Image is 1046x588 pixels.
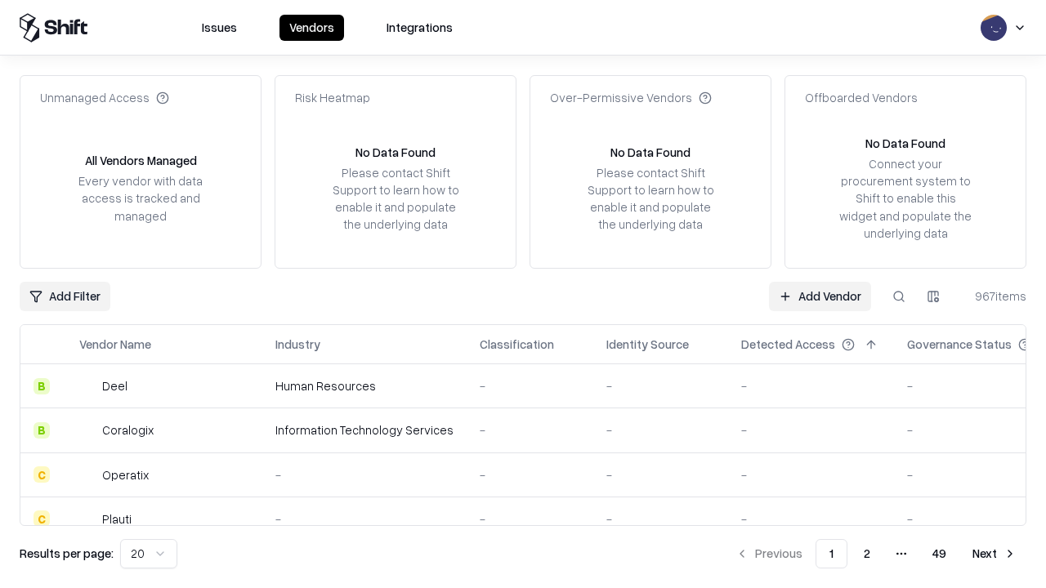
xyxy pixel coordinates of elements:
[606,510,715,528] div: -
[275,336,320,353] div: Industry
[606,377,715,394] div: -
[73,172,208,224] div: Every vendor with data access is tracked and managed
[102,377,127,394] div: Deel
[838,155,973,242] div: Connect your procurement system to Shift to enable this widget and populate the underlying data
[295,89,370,106] div: Risk Heatmap
[34,510,50,527] div: C
[192,15,247,41] button: Issues
[279,15,344,41] button: Vendors
[40,89,169,106] div: Unmanaged Access
[919,539,959,568] button: 49
[275,377,454,394] div: Human Resources
[741,377,881,394] div: -
[275,510,454,528] div: -
[610,144,691,161] div: No Data Found
[275,421,454,439] div: Information Technology Services
[328,164,463,234] div: Please contact Shift Support to learn how to enable it and populate the underlying data
[79,466,96,483] img: Operatix
[851,539,883,568] button: 2
[79,378,96,394] img: Deel
[102,421,154,439] div: Coralogix
[34,378,50,394] div: B
[480,421,580,439] div: -
[79,336,151,353] div: Vendor Name
[102,466,149,483] div: Operatix
[480,510,580,528] div: -
[865,135,945,152] div: No Data Found
[606,421,715,439] div: -
[741,336,835,353] div: Detected Access
[79,422,96,439] img: Coralogix
[963,539,1026,568] button: Next
[480,377,580,394] div: -
[480,466,580,483] div: -
[275,466,454,483] div: -
[34,466,50,483] div: C
[550,89,712,106] div: Over-Permissive Vendors
[20,282,110,311] button: Add Filter
[606,336,689,353] div: Identity Source
[34,422,50,439] div: B
[769,282,871,311] a: Add Vendor
[606,466,715,483] div: -
[961,287,1026,305] div: 967 items
[583,164,718,234] div: Please contact Shift Support to learn how to enable it and populate the underlying data
[907,336,1012,353] div: Governance Status
[480,336,554,353] div: Classification
[726,539,1026,568] nav: pagination
[816,539,847,568] button: 1
[355,144,436,161] div: No Data Found
[377,15,463,41] button: Integrations
[79,510,96,527] img: Plauti
[741,466,881,483] div: -
[20,545,114,562] p: Results per page:
[741,510,881,528] div: -
[102,510,132,528] div: Plauti
[741,421,881,439] div: -
[805,89,918,106] div: Offboarded Vendors
[85,152,197,169] div: All Vendors Managed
